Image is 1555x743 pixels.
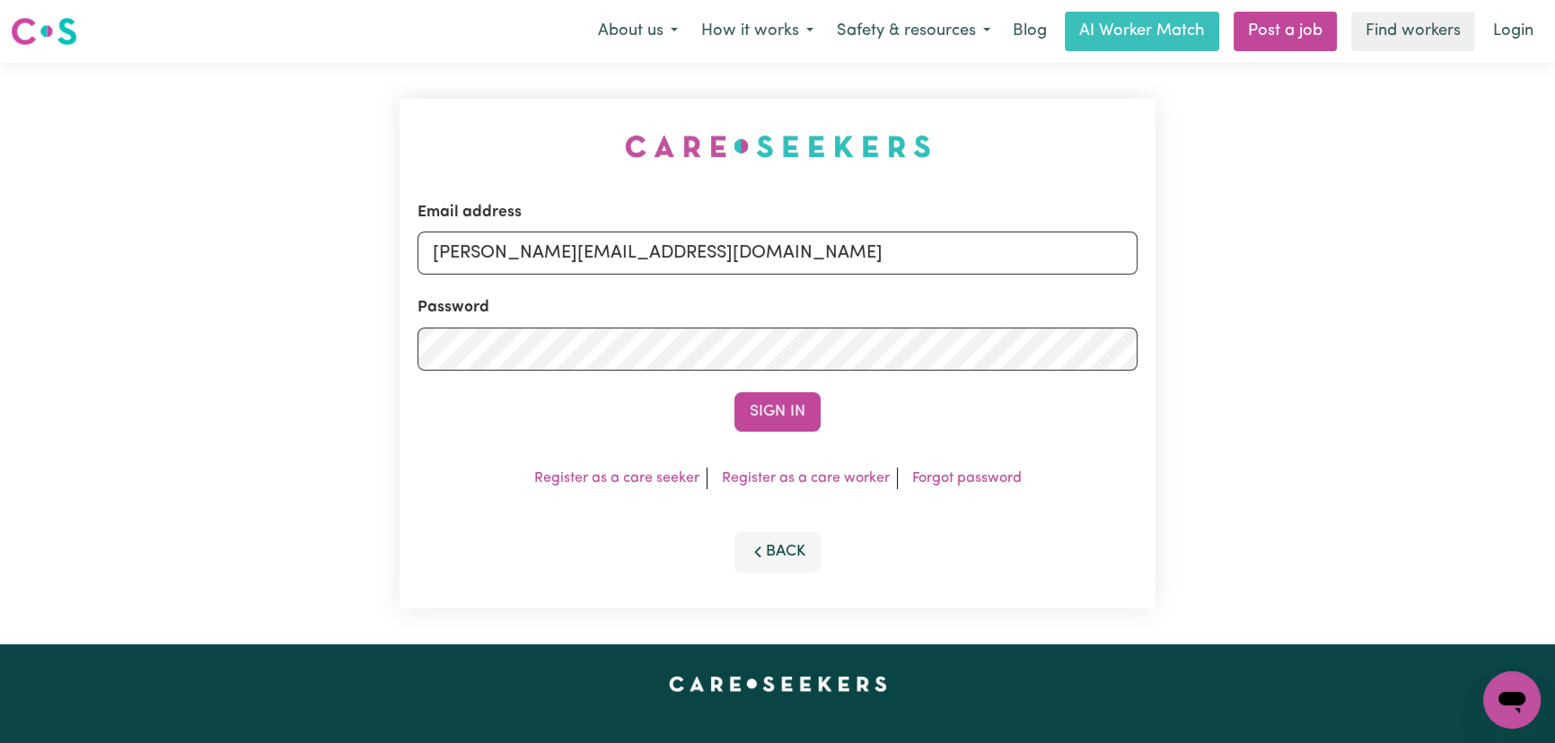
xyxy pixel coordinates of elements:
[1482,12,1544,51] a: Login
[690,13,825,50] button: How it works
[734,392,821,432] button: Sign In
[1351,12,1475,51] a: Find workers
[734,532,821,572] button: Back
[1002,12,1058,51] a: Blog
[669,677,887,691] a: Careseekers home page
[417,201,522,224] label: Email address
[722,471,890,485] a: Register as a care worker
[417,296,489,319] label: Password
[586,13,690,50] button: About us
[1483,671,1541,729] iframe: Button to launch messaging window
[11,11,77,52] a: Careseekers logo
[825,13,1002,50] button: Safety & resources
[1065,12,1219,51] a: AI Worker Match
[417,232,1138,275] input: Email address
[11,15,77,48] img: Careseekers logo
[1234,12,1337,51] a: Post a job
[912,471,1022,485] a: Forgot password
[534,471,699,485] a: Register as a care seeker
